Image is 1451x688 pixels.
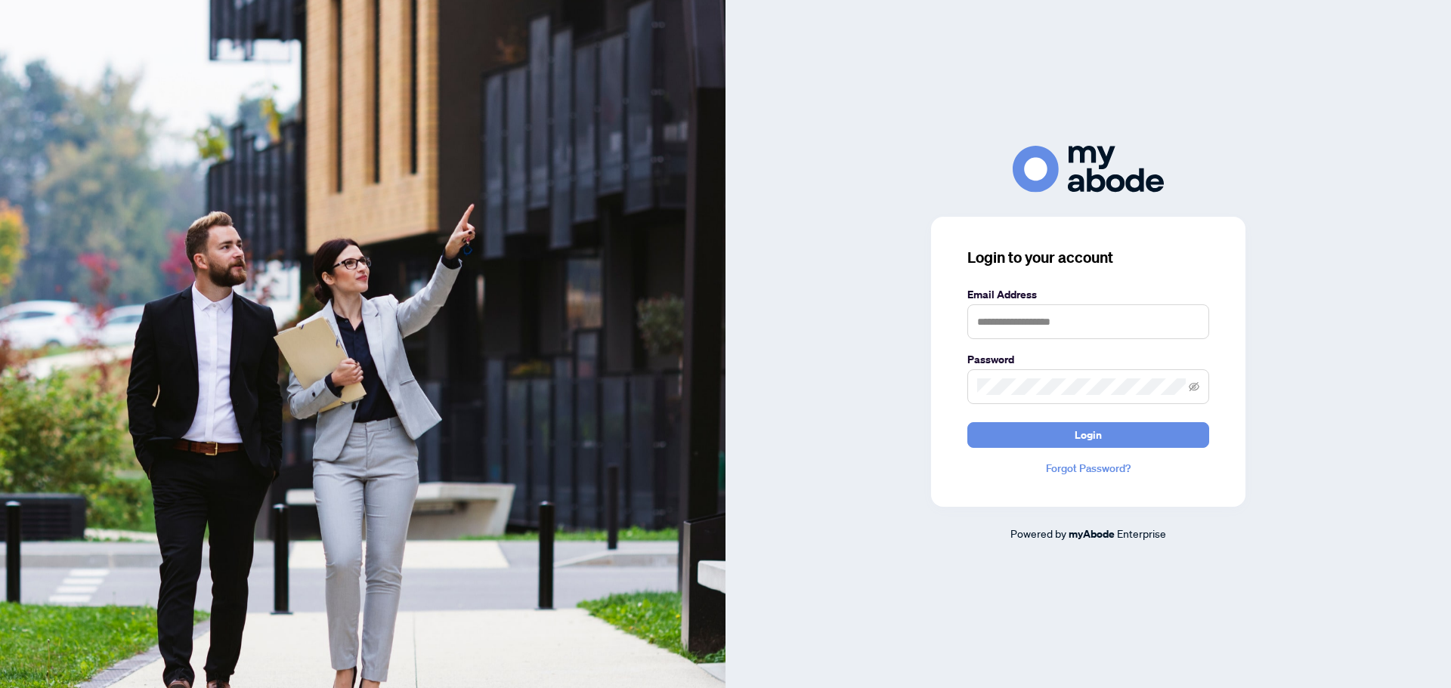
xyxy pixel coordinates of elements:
[1013,146,1164,192] img: ma-logo
[967,286,1209,303] label: Email Address
[967,247,1209,268] h3: Login to your account
[967,351,1209,368] label: Password
[1189,381,1199,392] span: eye-invisible
[1069,526,1115,542] a: myAbode
[1117,526,1166,540] span: Enterprise
[967,460,1209,477] a: Forgot Password?
[1075,423,1102,447] span: Login
[967,422,1209,448] button: Login
[1010,526,1066,540] span: Powered by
